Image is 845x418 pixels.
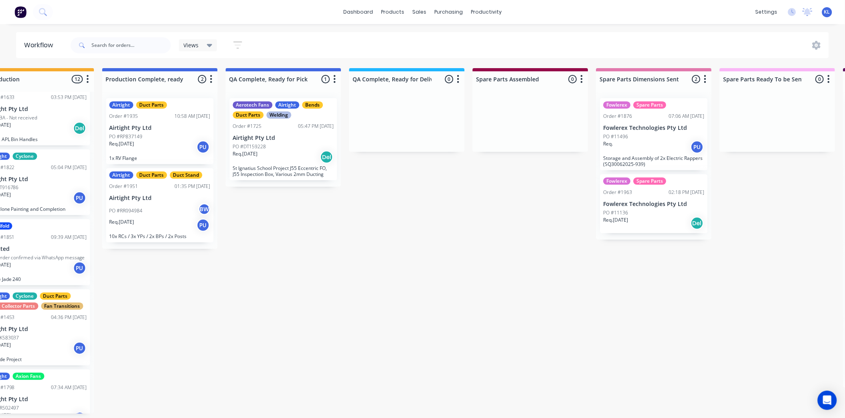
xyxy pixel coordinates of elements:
[752,6,782,18] div: settings
[109,101,134,109] div: Airtight
[233,165,334,177] p: St Ignatius School Project J55 Eccentric FO, J55 Inspection Box, Various 2mm Ducting
[40,293,71,300] div: Duct Parts
[604,209,628,216] p: PO #11136
[109,207,143,214] p: PO #RR094984
[73,192,86,204] div: PU
[276,101,300,109] div: Airtight
[109,218,134,226] p: Req. [DATE]
[818,391,837,410] div: Open Intercom Messenger
[106,98,214,164] div: AirtightDuct PartsOrder #193510:58 AM [DATE]Airtight Pty LtdPO #RP837149Req.[DATE]PU1x RV Flange
[604,113,632,120] div: Order #1876
[408,6,430,18] div: sales
[320,151,333,164] div: Del
[197,141,210,153] div: PU
[604,125,705,131] p: Fowlerex Technologies Pty Ltd
[13,153,37,160] div: Cyclone
[170,172,203,179] div: Duct Stand
[377,6,408,18] div: products
[24,40,57,50] div: Workflow
[109,155,211,161] p: 1x RV Flange
[604,140,613,147] p: Req.
[604,201,705,208] p: Fowlerex Technologies Pty Ltd
[51,234,87,241] div: 09:39 AM [DATE]
[109,183,138,190] div: Order #1951
[230,98,337,180] div: Aerotech FansAirtightBendsDuct PartsWeldingOrder #172505:47 PM [DATE]Airtight Pty LtdPO #DT159228...
[691,141,704,153] div: PU
[430,6,467,18] div: purchasing
[109,195,211,202] p: Airtight Pty Ltd
[109,233,211,239] p: 10x RCs / 3x YPs / 2x BPs / 2x Posts
[233,123,262,130] div: Order #1725
[13,373,45,380] div: Axion Fans
[600,98,708,170] div: FowlerexSpare PartsOrder #187607:06 AM [DATE]Fowlerex Technologies Pty LtdPO #11496Req.PUStorage ...
[233,101,273,109] div: Aerotech Fans
[109,125,211,131] p: Airtight Pty Ltd
[634,178,667,185] div: Spare Parts
[604,155,705,167] p: Storage and Assembly of 2x Electric Rappers (SQ30062025-939)
[197,219,210,232] div: PU
[41,303,83,310] div: Fan Transitions
[467,6,506,18] div: productivity
[600,174,708,233] div: FowlerexSpare PartsOrder #196302:18 PM [DATE]Fowlerex Technologies Pty LtdPO #11136Req.[DATE]Del
[604,216,628,224] p: Req. [DATE]
[136,172,167,179] div: Duct Parts
[824,8,830,16] span: KL
[109,133,143,140] p: PO #RP837149
[109,172,134,179] div: Airtight
[73,342,86,355] div: PU
[233,143,266,150] p: PO #DT159228
[604,189,632,196] div: Order #1963
[175,183,211,190] div: 01:35 PM [DATE]
[136,101,167,109] div: Duct Parts
[51,314,87,321] div: 04:36 PM [DATE]
[669,189,705,196] div: 02:18 PM [DATE]
[109,140,134,147] p: Req. [DATE]
[691,217,704,230] div: Del
[233,111,264,119] div: Duct Parts
[233,135,334,141] p: Airtight Pty Ltd
[634,101,667,109] div: Spare Parts
[604,178,631,185] div: Fowlerex
[51,384,87,391] div: 07:34 AM [DATE]
[109,113,138,120] div: Order #1935
[73,262,86,275] div: PU
[604,133,628,140] p: PO #11496
[302,101,323,109] div: Bends
[184,41,199,49] span: Views
[14,6,26,18] img: Factory
[339,6,377,18] a: dashboard
[669,113,705,120] div: 07:06 AM [DATE]
[73,122,86,135] div: Del
[233,150,258,158] p: Req. [DATE]
[199,203,211,215] div: BW
[91,37,171,53] input: Search for orders...
[51,94,87,101] div: 03:53 PM [DATE]
[267,111,292,119] div: Welding
[106,168,214,242] div: AirtightDuct PartsDuct StandOrder #195101:35 PM [DATE]Airtight Pty LtdPO #RR094984BWReq.[DATE]PU1...
[175,113,211,120] div: 10:58 AM [DATE]
[604,101,631,109] div: Fowlerex
[13,293,37,300] div: Cyclone
[51,164,87,171] div: 05:04 PM [DATE]
[298,123,334,130] div: 05:47 PM [DATE]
